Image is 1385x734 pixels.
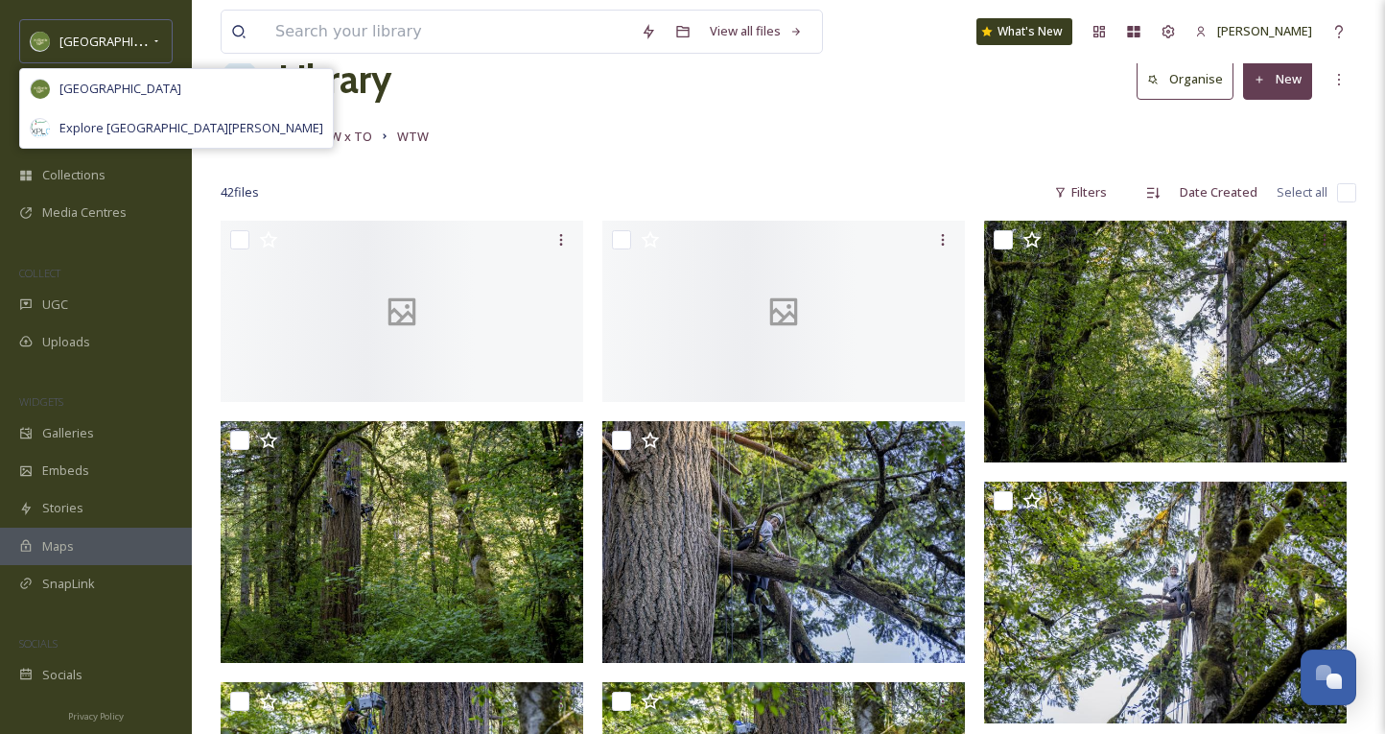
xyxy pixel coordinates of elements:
[42,424,94,442] span: Galleries
[1045,174,1116,211] div: Filters
[1277,183,1327,201] span: Select all
[984,221,1347,462] img: WTW_WV_TreeClimb_7O2A1539.jpg
[31,119,50,138] img: north%20marion%20account.png
[59,119,323,137] span: Explore [GEOGRAPHIC_DATA][PERSON_NAME]
[59,80,181,98] span: [GEOGRAPHIC_DATA]
[976,18,1072,45] a: What's New
[42,166,106,184] span: Collections
[984,482,1347,723] img: WTW_WV_TreeClimb_7O2A1535.jpg
[19,266,60,280] span: COLLECT
[68,710,124,722] span: Privacy Policy
[397,125,429,148] a: WTW
[42,296,68,314] span: UGC
[31,32,50,51] img: images.png
[42,499,83,517] span: Stories
[1243,59,1312,99] button: New
[42,537,74,556] span: Maps
[1137,59,1233,99] button: Organise
[266,11,631,53] input: Search your library
[1217,22,1312,39] span: [PERSON_NAME]
[42,575,95,593] span: SnapLink
[221,183,259,201] span: 42 file s
[1301,650,1356,705] button: Open Chat
[397,128,429,145] span: WTW
[700,12,812,50] a: View all files
[19,394,63,409] span: WIDGETS
[1185,12,1322,50] a: [PERSON_NAME]
[310,125,372,148] a: WTW x TO
[42,462,89,480] span: Embeds
[42,203,127,222] span: Media Centres
[19,636,58,651] span: SOCIALS
[68,703,124,726] a: Privacy Policy
[221,421,583,663] img: WTW_WV_TreeClimb_7O2A1523.jpg
[42,666,82,684] span: Socials
[31,80,50,99] img: images.png
[59,32,181,50] span: [GEOGRAPHIC_DATA]
[42,333,90,351] span: Uploads
[1170,174,1267,211] div: Date Created
[602,421,965,663] img: WTW_WV_TreeClimb_7O2A1530.jpg
[310,128,372,145] span: WTW x TO
[278,51,391,108] a: Library
[1137,59,1243,99] a: Organise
